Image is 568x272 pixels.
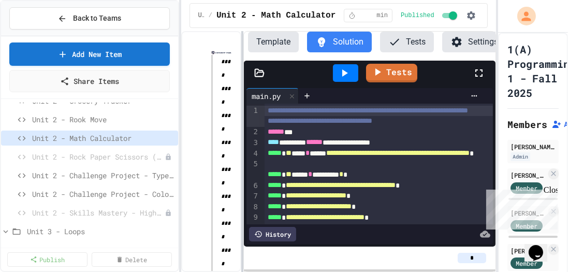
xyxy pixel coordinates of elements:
a: Delete [92,252,172,267]
span: Unit 2 - Rock Paper Scissors (Version 1) [32,151,165,162]
span: Unit 2 - Challenge Project - Type of Triangle [32,170,174,181]
div: [PERSON_NAME] [511,170,546,180]
span: Unit 2 - Math Calculator [32,133,174,144]
span: Unit 2 - Skills Mastery - High School Grade Level [32,207,165,218]
span: Published [401,11,434,20]
div: [PERSON_NAME] [511,142,556,151]
div: Admin [511,152,530,161]
div: Content is published and visible to students [401,9,459,22]
span: / [209,11,212,20]
button: Back to Teams [9,7,170,30]
iframe: chat widget [525,231,558,262]
div: Unpublished [165,209,172,217]
span: min [376,11,388,20]
span: Member [516,259,537,268]
div: My Account [506,4,538,28]
span: Unit 3 - Loops [27,226,174,237]
span: Unit 2 - Simple Logic [198,11,205,20]
span: Unit 2 - Rook Move [32,114,174,125]
div: Chat with us now!Close [4,4,71,66]
a: Publish [7,252,88,267]
span: Member [516,183,537,193]
span: Unit 2 - Challenge Project - Colors on Chessboard [32,189,174,199]
span: Back to Teams [73,13,121,24]
iframe: chat widget [482,185,558,230]
div: [PERSON_NAME] [511,246,546,255]
a: Share Items [9,70,170,92]
a: Add New Item [9,42,170,66]
span: Unit 2 - Math Calculator [216,9,336,22]
h2: Members [507,117,547,132]
div: Unpublished [165,153,172,161]
span: Unit 3 Scratch File [32,245,165,255]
